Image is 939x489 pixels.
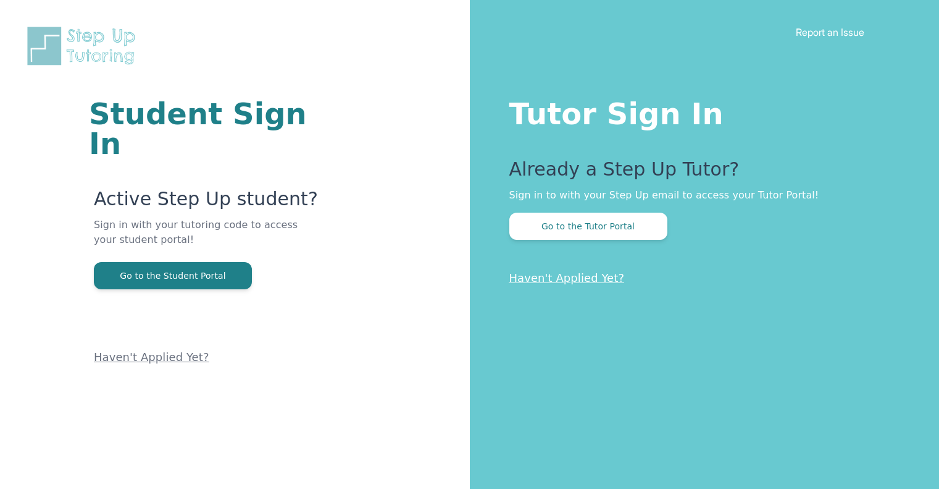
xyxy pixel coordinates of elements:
p: Sign in with your tutoring code to access your student portal! [94,218,322,262]
a: Haven't Applied Yet? [509,271,625,284]
a: Haven't Applied Yet? [94,351,209,364]
a: Report an Issue [796,26,864,38]
a: Go to the Student Portal [94,270,252,281]
a: Go to the Tutor Portal [509,220,667,232]
p: Sign in to with your Step Up email to access your Tutor Portal! [509,188,890,203]
button: Go to the Tutor Portal [509,213,667,240]
h1: Tutor Sign In [509,94,890,129]
p: Already a Step Up Tutor? [509,158,890,188]
h1: Student Sign In [89,99,322,158]
img: Step Up Tutoring horizontal logo [25,25,143,67]
button: Go to the Student Portal [94,262,252,289]
p: Active Step Up student? [94,188,322,218]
